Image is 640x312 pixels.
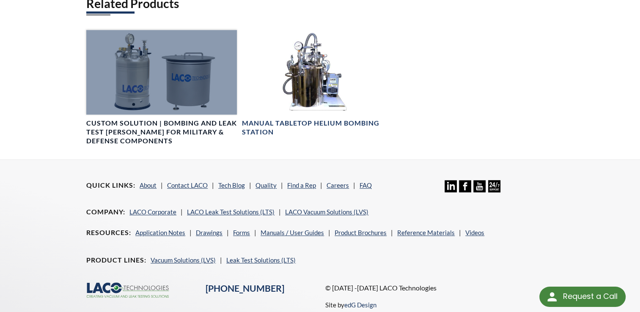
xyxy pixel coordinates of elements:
[287,181,316,189] a: Find a Rep
[196,229,222,236] a: Drawings
[465,229,484,236] a: Videos
[397,229,455,236] a: Reference Materials
[335,229,387,236] a: Product Brochures
[129,208,176,216] a: LACO Corporate
[545,290,559,304] img: round button
[539,287,626,307] div: Request a Call
[242,30,393,137] a: LBC1010-100 Tabletop Helium Bombing Station, front viewManual Tabletop Helium Bombing Station
[344,301,376,309] a: edG Design
[242,119,393,137] h4: Manual Tabletop Helium Bombing Station
[167,181,208,189] a: Contact LACO
[226,256,296,264] a: Leak Test Solutions (LTS)
[86,119,237,145] h4: Custom Solution | Bombing and Leak Test [PERSON_NAME] for Military & Defense Components
[218,181,245,189] a: Tech Blog
[563,287,617,306] div: Request a Call
[86,228,131,237] h4: Resources
[135,229,185,236] a: Application Notes
[261,229,324,236] a: Manuals / User Guides
[206,283,284,294] a: [PHONE_NUMBER]
[255,181,277,189] a: Quality
[285,208,368,216] a: LACO Vacuum Solutions (LVS)
[488,186,500,194] a: 24/7 Support
[86,181,135,190] h4: Quick Links
[86,30,237,145] a: Bombing and Leak Test Chambers for Military & Defense ComponentsCustom Solution | Bombing and Lea...
[151,256,216,264] a: Vacuum Solutions (LVS)
[325,282,553,293] p: © [DATE] -[DATE] LACO Technologies
[327,181,349,189] a: Careers
[86,256,146,265] h4: Product Lines
[86,208,125,216] h4: Company
[187,208,275,216] a: LACO Leak Test Solutions (LTS)
[488,180,500,192] img: 24/7 Support Icon
[233,229,250,236] a: Forms
[140,181,157,189] a: About
[360,181,372,189] a: FAQ
[325,300,376,310] p: Site by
